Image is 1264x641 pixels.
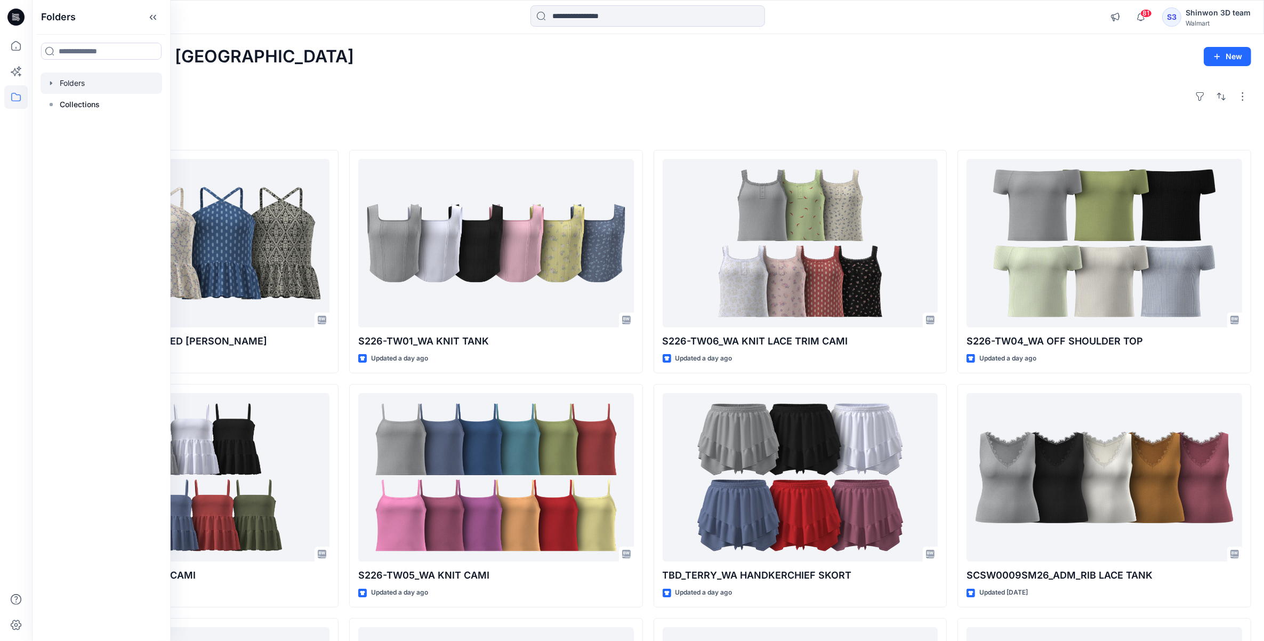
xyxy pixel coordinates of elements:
p: S226-TW05_WA KNIT CAMI [358,568,634,583]
a: S226-TW06_WA KNIT LACE TRIM CAMI [663,159,938,328]
button: New [1204,47,1251,66]
p: Updated a day ago [979,353,1036,364]
a: TBD_TERRY_WA HANDKERCHIEF SKORT [663,393,938,562]
p: TBD_TERRY_WA HANDKERCHIEF SKORT [663,568,938,583]
a: S226-TW03_WA SMOCKED HALTER CAMI [54,159,329,328]
span: 81 [1140,9,1152,18]
a: S226-TW01_WA KNIT TANK [358,159,634,328]
a: S226-TW05_WA KNIT CAMI [358,393,634,562]
p: Updated a day ago [675,353,732,364]
p: S226-TW03_WA SMOCKED [PERSON_NAME] [54,334,329,349]
div: Walmart [1186,19,1251,27]
h4: Styles [45,126,1251,139]
p: S226-TW02_WA TIERED CAMI [54,568,329,583]
p: Updated a day ago [371,587,428,598]
a: SCSW0009SM26_ADM_RIB LACE TANK [967,393,1242,562]
div: S3 [1162,7,1181,27]
p: SCSW0009SM26_ADM_RIB LACE TANK [967,568,1242,583]
p: Updated a day ago [371,353,428,364]
a: S226-TW04_WA OFF SHOULDER TOP [967,159,1242,328]
p: Updated a day ago [675,587,732,598]
div: Shinwon 3D team [1186,6,1251,19]
a: S226-TW02_WA TIERED CAMI [54,393,329,562]
p: Collections [60,98,100,111]
p: S226-TW06_WA KNIT LACE TRIM CAMI [663,334,938,349]
p: S226-TW04_WA OFF SHOULDER TOP [967,334,1242,349]
p: Updated [DATE] [979,587,1028,598]
h2: Welcome back, [GEOGRAPHIC_DATA] [45,47,354,67]
p: S226-TW01_WA KNIT TANK [358,334,634,349]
